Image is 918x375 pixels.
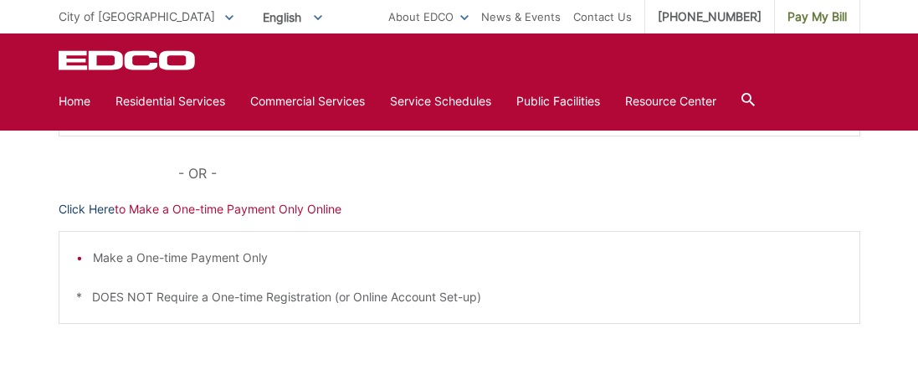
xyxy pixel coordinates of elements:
[787,8,847,26] span: Pay My Bill
[481,8,561,26] a: News & Events
[573,8,632,26] a: Contact Us
[390,92,491,110] a: Service Schedules
[59,9,215,23] span: City of [GEOGRAPHIC_DATA]
[388,8,469,26] a: About EDCO
[76,288,843,306] p: * DOES NOT Require a One-time Registration (or Online Account Set-up)
[250,92,365,110] a: Commercial Services
[93,249,843,267] li: Make a One-time Payment Only
[59,92,90,110] a: Home
[625,92,716,110] a: Resource Center
[115,92,225,110] a: Residential Services
[250,3,335,31] span: English
[59,200,115,218] a: Click Here
[178,162,859,185] p: - OR -
[516,92,600,110] a: Public Facilities
[59,200,860,218] p: to Make a One-time Payment Only Online
[59,50,197,70] a: EDCD logo. Return to the homepage.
